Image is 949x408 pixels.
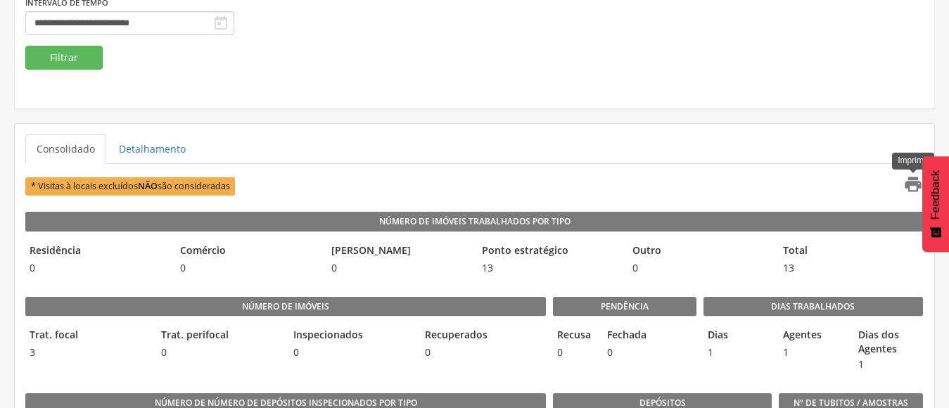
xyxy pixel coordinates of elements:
div: Imprimir [892,153,934,169]
legend: Comércio [176,243,319,260]
span: 0 [25,261,169,275]
button: Feedback - Mostrar pesquisa [922,156,949,252]
span: 3 [25,345,150,359]
i:  [212,15,229,32]
span: 13 [478,261,621,275]
legend: Recuperados [421,328,545,344]
span: 0 [603,345,646,359]
legend: Inspecionados [289,328,414,344]
span: 0 [628,261,772,275]
span: Feedback [929,170,942,219]
legend: Dias dos Agentes [854,328,922,356]
legend: Número de Imóveis Trabalhados por Tipo [25,212,924,231]
span: 0 [553,345,596,359]
button: Filtrar [25,46,103,70]
a: Detalhamento [108,134,197,164]
span: 0 [421,345,545,359]
legend: Recusa [553,328,596,344]
span: 0 [289,345,414,359]
span: 0 [176,261,319,275]
legend: Residência [25,243,169,260]
i:  [903,174,923,194]
legend: Dias [703,328,772,344]
legend: Fechada [603,328,646,344]
legend: Dias Trabalhados [703,297,922,317]
legend: Outro [628,243,772,260]
span: * Visitas à locais excluídos são consideradas [25,177,235,195]
span: 0 [157,345,281,359]
legend: Número de imóveis [25,297,546,317]
legend: [PERSON_NAME] [327,243,471,260]
a: Imprimir [895,174,923,198]
span: 1 [779,345,847,359]
b: NÃO [138,180,158,192]
a: Consolidado [25,134,106,164]
span: 1 [854,357,922,371]
legend: Total [779,243,922,260]
span: 13 [779,261,922,275]
legend: Pendência [553,297,696,317]
legend: Trat. perifocal [157,328,281,344]
legend: Trat. focal [25,328,150,344]
span: 0 [327,261,471,275]
span: 1 [703,345,772,359]
legend: Agentes [779,328,847,344]
legend: Ponto estratégico [478,243,621,260]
